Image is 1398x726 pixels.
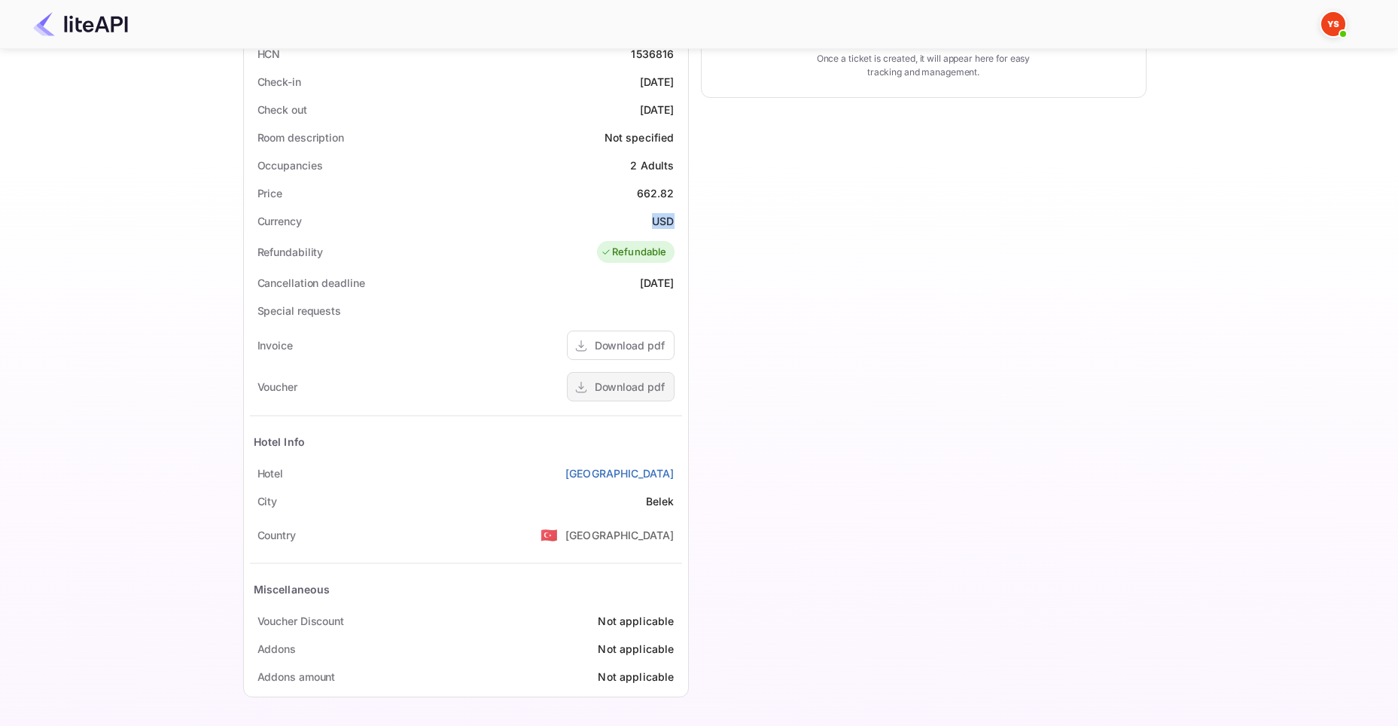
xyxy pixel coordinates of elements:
[565,527,675,543] div: [GEOGRAPHIC_DATA]
[257,493,278,509] div: City
[257,379,297,395] div: Voucher
[257,46,281,62] div: HCN
[805,52,1043,79] p: Once a ticket is created, it will appear here for easy tracking and management.
[652,213,674,229] div: USD
[541,521,558,548] span: United States
[598,669,674,685] div: Not applicable
[257,613,344,629] div: Voucher Discount
[598,641,674,657] div: Not applicable
[640,102,675,117] div: [DATE]
[598,613,674,629] div: Not applicable
[257,185,283,201] div: Price
[630,157,674,173] div: 2 Adults
[33,12,128,36] img: LiteAPI Logo
[1321,12,1345,36] img: Yandex Support
[257,74,301,90] div: Check-in
[257,465,284,481] div: Hotel
[595,379,665,395] div: Download pdf
[631,46,674,62] div: 1536816
[257,337,293,353] div: Invoice
[595,337,665,353] div: Download pdf
[257,303,341,319] div: Special requests
[254,434,306,450] div: Hotel Info
[257,130,344,145] div: Room description
[637,185,675,201] div: 662.82
[565,465,675,481] a: [GEOGRAPHIC_DATA]
[257,102,307,117] div: Check out
[257,244,324,260] div: Refundability
[646,493,675,509] div: Belek
[254,581,330,597] div: Miscellaneous
[640,74,675,90] div: [DATE]
[257,275,365,291] div: Cancellation deadline
[257,157,323,173] div: Occupancies
[257,641,296,657] div: Addons
[601,245,667,260] div: Refundable
[257,213,302,229] div: Currency
[257,527,296,543] div: Country
[257,669,336,685] div: Addons amount
[605,130,675,145] div: Not specified
[640,275,675,291] div: [DATE]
